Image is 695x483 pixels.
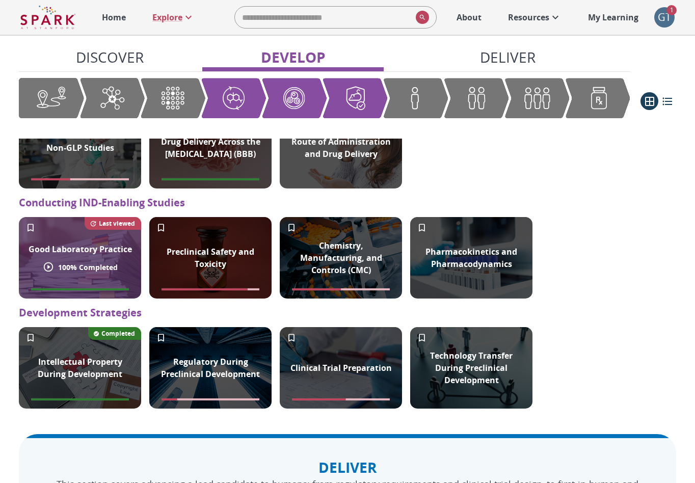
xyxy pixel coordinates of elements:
[280,107,402,189] div: Woman taking a pill
[280,217,402,299] div: Pills in the process of being manufactured
[31,398,129,400] span: Module completion progress of user
[410,327,532,409] div: people talking in social network
[280,327,402,409] div: Doctor filling out paperwork
[31,178,129,180] span: Module completion progress of user
[29,243,132,255] p: Good Laboratory Practice
[654,7,675,28] div: GT
[149,327,272,409] div: Government building pillars
[25,223,36,233] svg: Add to My Learning
[20,5,75,30] img: Logo of SPARK at Stanford
[666,5,677,15] span: 1
[162,178,259,180] span: Module completion progress of user
[457,11,482,23] p: About
[102,11,126,23] p: Home
[286,239,396,276] p: Chemistry, Manufacturing, and Controls (CMC)
[46,142,114,154] p: Non-GLP Studies
[162,398,259,400] span: Module completion progress of user
[292,288,390,290] span: Module completion progress of user
[19,217,141,299] div: A stack of paperwork
[286,223,297,233] svg: Add to My Learning
[19,195,676,210] p: Conducting IND-Enabling Studies
[640,92,658,110] button: grid view
[76,46,144,68] p: Discover
[155,246,265,270] p: Preclinical Safety and Toxicity
[19,327,141,409] div: Collage with books titled "Intellectual Property" and "Copyright Law"
[480,46,536,68] p: Deliver
[51,458,644,477] p: Deliver
[261,46,326,68] p: Develop
[451,6,487,29] a: About
[588,11,638,23] p: My Learning
[583,6,644,29] a: My Learning
[25,356,135,380] p: Intellectual Property During Development
[31,288,129,290] span: Module completion progress of user
[101,329,135,338] p: Completed
[147,6,200,29] a: Explore
[412,7,429,28] button: search
[416,246,526,270] p: Pharmacokinetics and Pharmacodynamics
[162,288,259,290] span: Module completion progress of user
[149,107,272,189] div: Human brain
[417,333,427,343] svg: Add to My Learning
[290,362,392,374] p: Clinical Trial Preparation
[503,6,567,29] a: Resources
[99,219,135,228] p: Last viewed
[417,223,427,233] svg: Add to My Learning
[152,11,182,23] p: Explore
[292,398,390,400] span: Module completion progress of user
[508,11,549,23] p: Resources
[58,262,118,273] p: 100 % Completed
[286,136,396,160] p: Route of Administration and Drug Delivery
[19,107,141,189] div: A scientist performing wet lab experiments
[155,136,265,160] p: Drug Delivery Across the [MEDICAL_DATA] (BBB)
[410,217,532,299] div: A rack of glass tubes in a tube rack
[155,356,265,380] p: Regulatory During Preclinical Development
[19,305,676,320] p: Development Strategies
[19,78,630,118] div: Graphic showing the progression through the Discover, Develop, and Deliver pipeline, highlighting...
[97,6,131,29] a: Home
[654,7,675,28] button: account of current user
[156,223,166,233] svg: Add to My Learning
[156,333,166,343] svg: Add to My Learning
[416,350,526,386] p: Technology Transfer During Preclinical Development
[286,333,297,343] svg: Add to My Learning
[25,333,36,343] svg: Add to My Learning
[149,217,272,299] div: A glass bottle with poison symbol label
[658,92,676,110] button: list view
